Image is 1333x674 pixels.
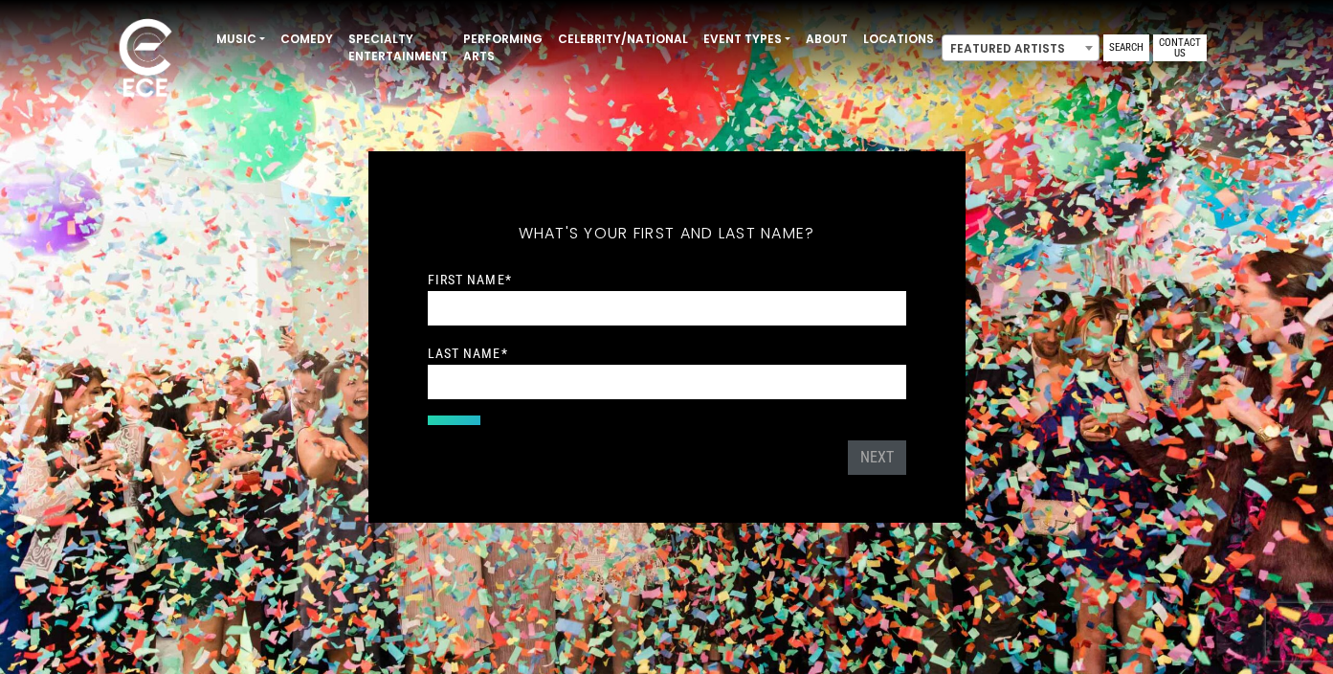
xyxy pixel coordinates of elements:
a: About [798,23,855,56]
a: Locations [855,23,942,56]
label: First Name [428,271,512,288]
span: Featured Artists [943,35,1099,62]
a: Performing Arts [455,23,550,73]
a: Contact Us [1153,34,1207,61]
a: Comedy [273,23,341,56]
a: Celebrity/National [550,23,696,56]
img: ece_new_logo_whitev2-1.png [98,13,193,106]
a: Search [1103,34,1149,61]
a: Specialty Entertainment [341,23,455,73]
a: Event Types [696,23,798,56]
span: Featured Artists [942,34,1100,61]
h5: What's your first and last name? [428,199,906,268]
a: Music [209,23,273,56]
label: Last Name [428,345,508,362]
